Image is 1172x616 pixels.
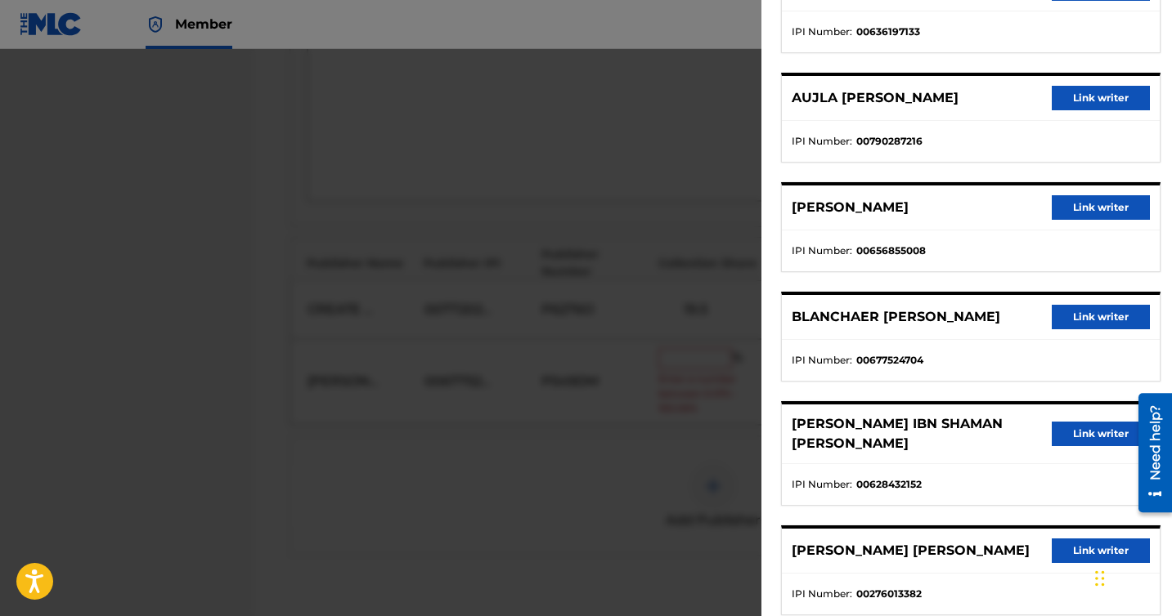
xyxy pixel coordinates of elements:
span: IPI Number : [792,587,852,601]
strong: 00677524704 [856,353,923,368]
p: BLANCHAER [PERSON_NAME] [792,307,1000,327]
p: [PERSON_NAME] [792,198,909,217]
span: IPI Number : [792,243,852,258]
p: AUJLA [PERSON_NAME] [792,88,959,108]
button: Link writer [1052,538,1150,563]
strong: 00656855008 [856,243,926,258]
button: Link writer [1052,305,1150,329]
iframe: Resource Center [1126,387,1172,519]
strong: 00276013382 [856,587,922,601]
iframe: Chat Widget [1090,538,1172,616]
span: Member [175,15,232,33]
strong: 00628432152 [856,477,922,492]
strong: 00790287216 [856,134,923,149]
p: [PERSON_NAME] [PERSON_NAME] [792,541,1030,560]
span: IPI Number : [792,353,852,368]
span: IPI Number : [792,134,852,149]
p: [PERSON_NAME] IBN SHAMAN [PERSON_NAME] [792,414,1052,453]
img: Top Rightsholder [146,15,165,34]
button: Link writer [1052,195,1150,220]
button: Link writer [1052,86,1150,110]
span: IPI Number : [792,477,852,492]
div: Drag [1095,554,1105,603]
button: Link writer [1052,422,1150,446]
img: MLC Logo [20,12,83,36]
